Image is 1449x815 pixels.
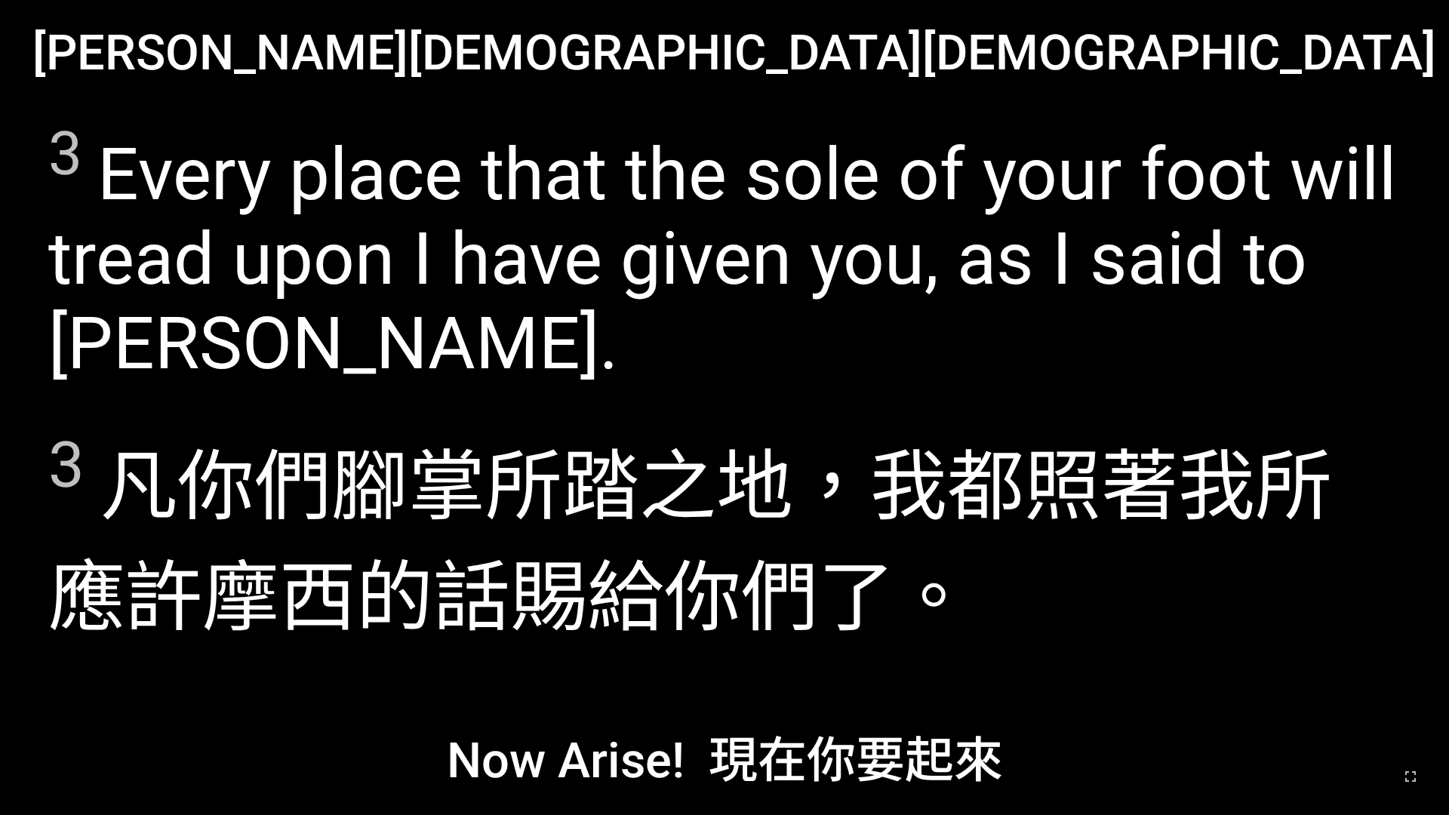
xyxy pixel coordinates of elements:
[48,424,1401,646] span: 凡你們腳
[664,552,972,643] wh5414: 你們了。
[202,552,972,643] wh1696: 摩西
[48,118,82,189] sup: 3
[48,441,1332,643] wh3709: 所踏
[48,441,1332,643] wh1869: 之地
[48,441,1332,643] wh7272: 掌
[447,721,1003,792] span: Now Arise! 現在你要起來
[48,427,85,503] sup: 3
[356,552,972,643] wh4872: 的話賜給
[48,118,1401,386] span: Every place that the sole of your foot will tread upon I have given you, as I said to [PERSON_NAME].
[48,441,1332,643] wh4725: ，我都照著我所應許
